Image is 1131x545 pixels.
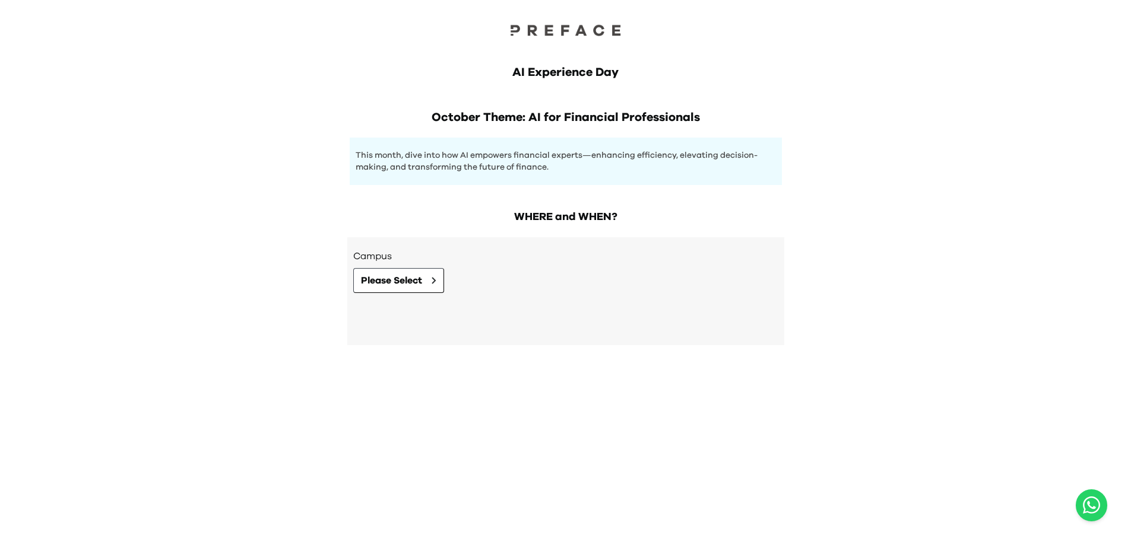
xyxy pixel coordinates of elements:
[350,64,782,81] h1: AI Experience Day
[353,249,778,263] h3: Campus
[356,149,776,173] p: This month, dive into how AI empowers financial experts—enhancing efficiency, elevating decision-...
[347,209,784,225] h2: WHERE and WHEN?
[361,273,422,288] span: Please Select
[1076,489,1107,521] button: Open WhatsApp chat
[506,24,625,36] img: Preface Logo
[506,24,625,40] a: Preface Logo
[353,268,444,293] button: Please Select
[350,109,782,126] h1: October Theme: AI for Financial Professionals
[1076,489,1107,521] a: Chat with us on WhatsApp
